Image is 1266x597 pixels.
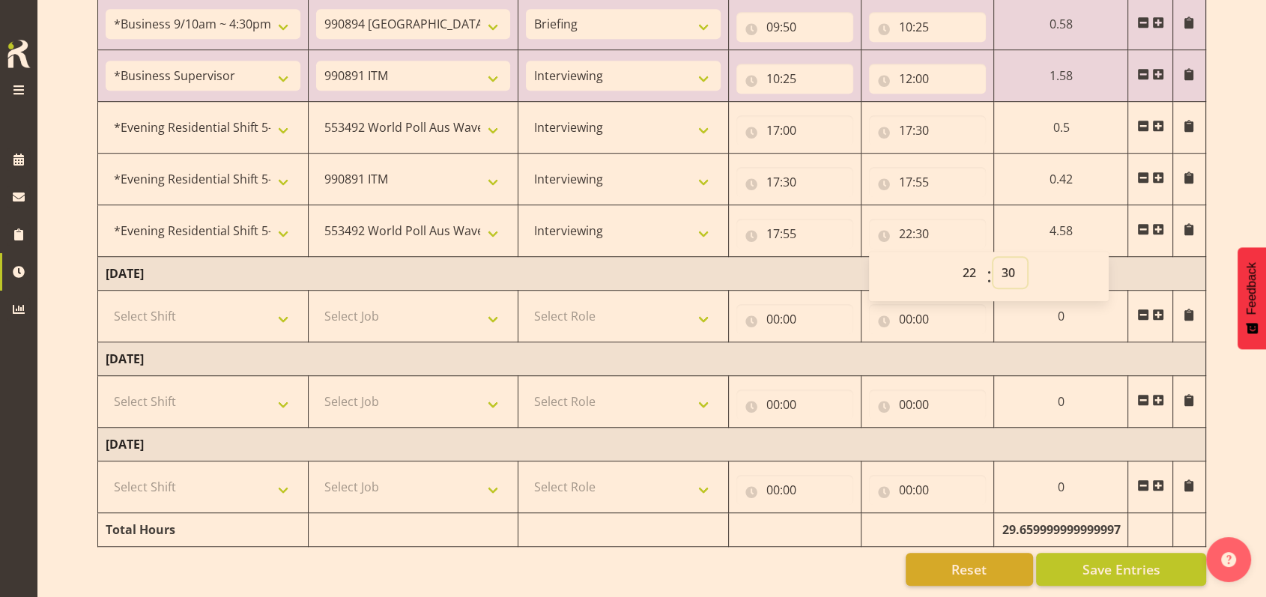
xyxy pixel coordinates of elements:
td: 0 [994,376,1128,428]
input: Click to select... [869,12,986,42]
td: 0.5 [994,102,1128,154]
input: Click to select... [736,12,853,42]
td: 29.659999999999997 [994,513,1128,547]
td: 0 [994,461,1128,513]
input: Click to select... [869,219,986,249]
td: 1.58 [994,50,1128,102]
input: Click to select... [736,167,853,197]
input: Click to select... [869,475,986,505]
input: Click to select... [736,304,853,334]
input: Click to select... [736,64,853,94]
td: 0.42 [994,154,1128,205]
input: Click to select... [736,390,853,419]
td: [DATE] [98,428,1206,461]
td: Total Hours [98,513,309,547]
img: Rosterit icon logo [4,37,34,70]
input: Click to select... [869,390,986,419]
input: Click to select... [869,64,986,94]
button: Reset [906,553,1033,586]
span: Save Entries [1082,560,1160,579]
span: : [987,258,992,295]
button: Save Entries [1036,553,1206,586]
input: Click to select... [869,115,986,145]
td: 4.58 [994,205,1128,257]
img: help-xxl-2.png [1221,552,1236,567]
button: Feedback - Show survey [1238,247,1266,349]
span: Feedback [1245,262,1259,315]
td: [DATE] [98,257,1206,291]
input: Click to select... [736,475,853,505]
input: Click to select... [736,219,853,249]
td: 0 [994,291,1128,342]
input: Click to select... [869,167,986,197]
td: [DATE] [98,342,1206,376]
input: Click to select... [736,115,853,145]
span: Reset [951,560,987,579]
input: Click to select... [869,304,986,334]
